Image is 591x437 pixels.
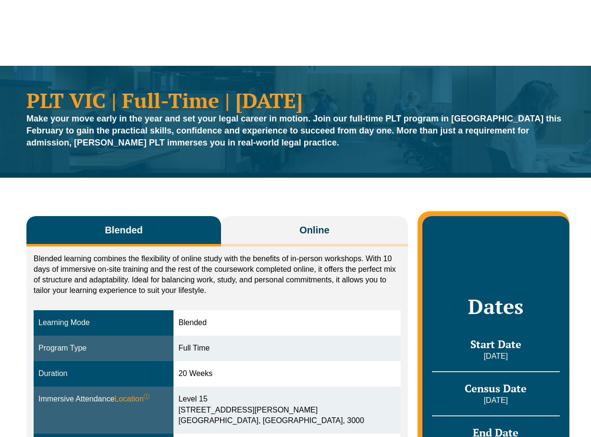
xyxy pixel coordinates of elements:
[144,393,149,400] sup: ⓘ
[432,351,560,362] p: [DATE]
[178,317,395,328] div: Blended
[114,394,149,405] span: Location
[465,381,527,395] span: Census Date
[178,394,395,427] div: Level 15 [STREET_ADDRESS][PERSON_NAME] [GEOGRAPHIC_DATA], [GEOGRAPHIC_DATA], 3000
[105,223,143,237] span: Blended
[38,368,169,379] div: Duration
[34,254,401,296] p: Blended learning combines the flexibility of online study with the benefits of in-person workshop...
[38,394,169,405] div: Immersive Attendance
[432,294,560,318] h2: Dates
[178,343,395,354] div: Full Time
[432,395,560,406] p: [DATE]
[470,337,521,351] span: Start Date
[26,90,565,110] h1: PLT VIC | Full-Time | [DATE]
[299,223,329,237] span: Online
[178,368,395,379] div: 20 Weeks
[38,343,169,354] div: Program Type
[26,114,561,147] strong: Make your move early in the year and set your legal career in motion. Join our full-time PLT prog...
[38,317,169,328] div: Learning Mode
